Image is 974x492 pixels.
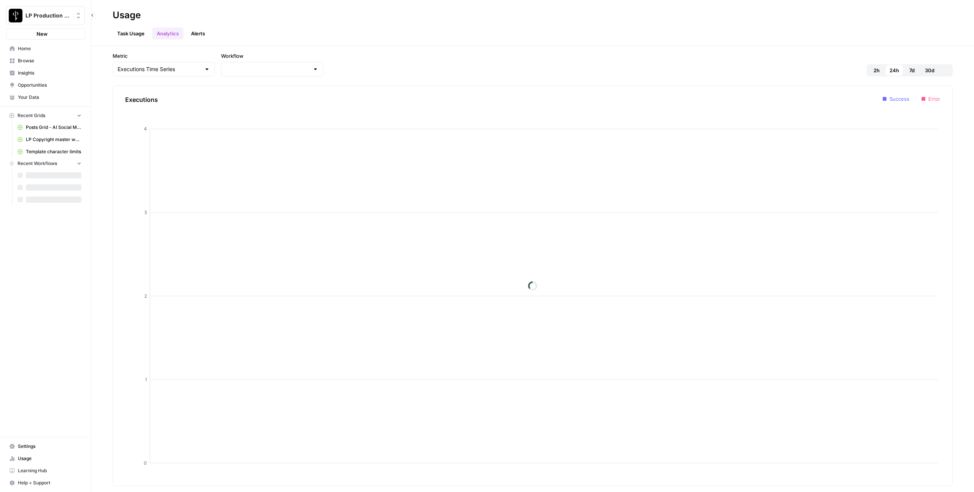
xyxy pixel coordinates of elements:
a: Opportunities [6,79,85,91]
span: LP Production Workloads [25,12,72,19]
a: Browse [6,55,85,67]
img: LP Production Workloads Logo [9,9,22,22]
button: 2h [868,64,885,76]
span: Opportunities [18,82,81,89]
a: Your Data [6,91,85,103]
button: New [6,28,85,40]
span: LP Copyright master workflow Grid [26,136,81,143]
a: Task Usage [113,27,149,40]
span: Browse [18,57,81,64]
button: Help + Support [6,477,85,489]
label: Workflow [221,52,323,60]
a: Insights [6,67,85,79]
span: Recent Grids [18,112,45,119]
span: Learning Hub [18,467,81,474]
span: Your Data [18,94,81,101]
span: Recent Workflows [18,160,57,167]
span: 24h [890,67,899,74]
span: Insights [18,70,81,76]
li: Success [883,95,909,103]
tspan: 2 [144,293,147,299]
span: Settings [18,443,81,450]
label: Metric [113,52,215,60]
button: Recent Grids [6,110,85,121]
span: Template character limits [26,148,81,155]
span: 7d [909,67,915,74]
tspan: 1 [145,377,147,382]
a: LP Copyright master workflow Grid [14,133,85,146]
a: Alerts [186,27,210,40]
tspan: 0 [144,460,147,466]
span: Help + Support [18,479,81,486]
span: 30d [925,67,934,74]
a: Template character limits [14,146,85,158]
tspan: 4 [144,126,147,132]
button: Workspace: LP Production Workloads [6,6,85,25]
a: Learning Hub [6,465,85,477]
input: Executions Time Series [118,65,201,73]
a: Usage [6,452,85,465]
button: Recent Workflows [6,158,85,169]
a: Posts Grid - AI Social Media [14,121,85,133]
a: Analytics [152,27,183,40]
li: Error [921,95,940,103]
button: 30d [920,64,939,76]
span: 2h [874,67,880,74]
tspan: 3 [144,209,147,215]
a: Home [6,43,85,55]
span: Usage [18,455,81,462]
span: New [37,30,48,38]
button: 7d [904,64,920,76]
div: Usage [113,9,141,21]
a: Settings [6,440,85,452]
span: Posts Grid - AI Social Media [26,124,81,131]
span: Home [18,45,81,52]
